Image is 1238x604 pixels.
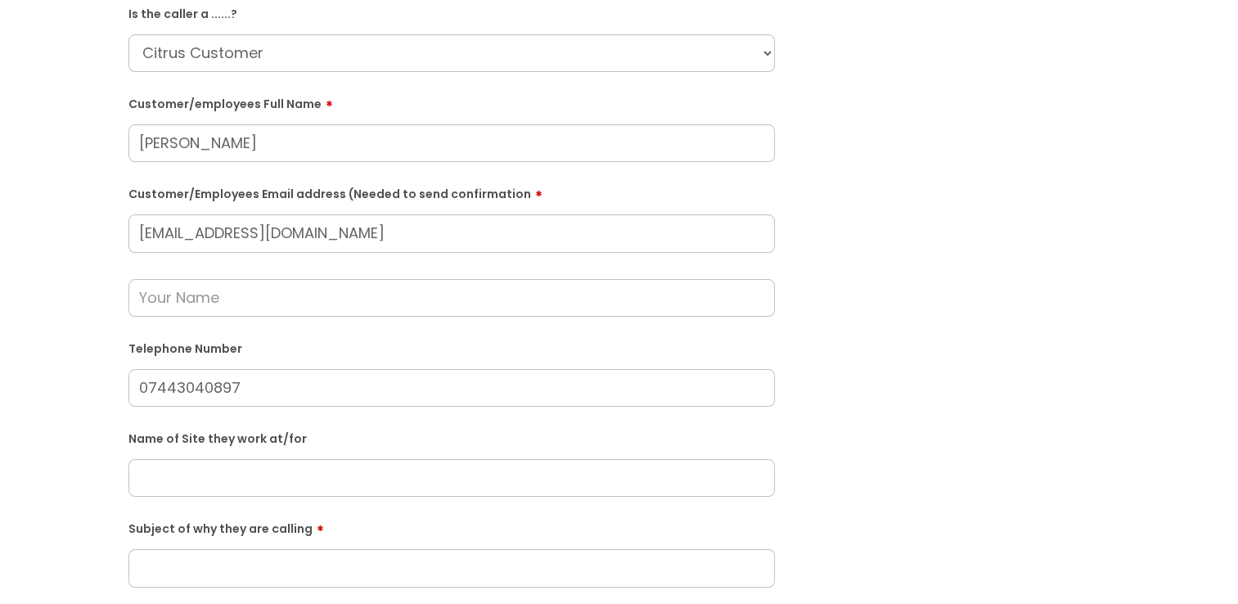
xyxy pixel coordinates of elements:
[128,429,775,446] label: Name of Site they work at/for
[128,339,775,356] label: Telephone Number
[128,4,775,21] label: Is the caller a ......?
[128,92,775,111] label: Customer/employees Full Name
[128,279,775,317] input: Your Name
[128,516,775,536] label: Subject of why they are calling
[128,182,775,201] label: Customer/Employees Email address (Needed to send confirmation
[128,214,775,252] input: Email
